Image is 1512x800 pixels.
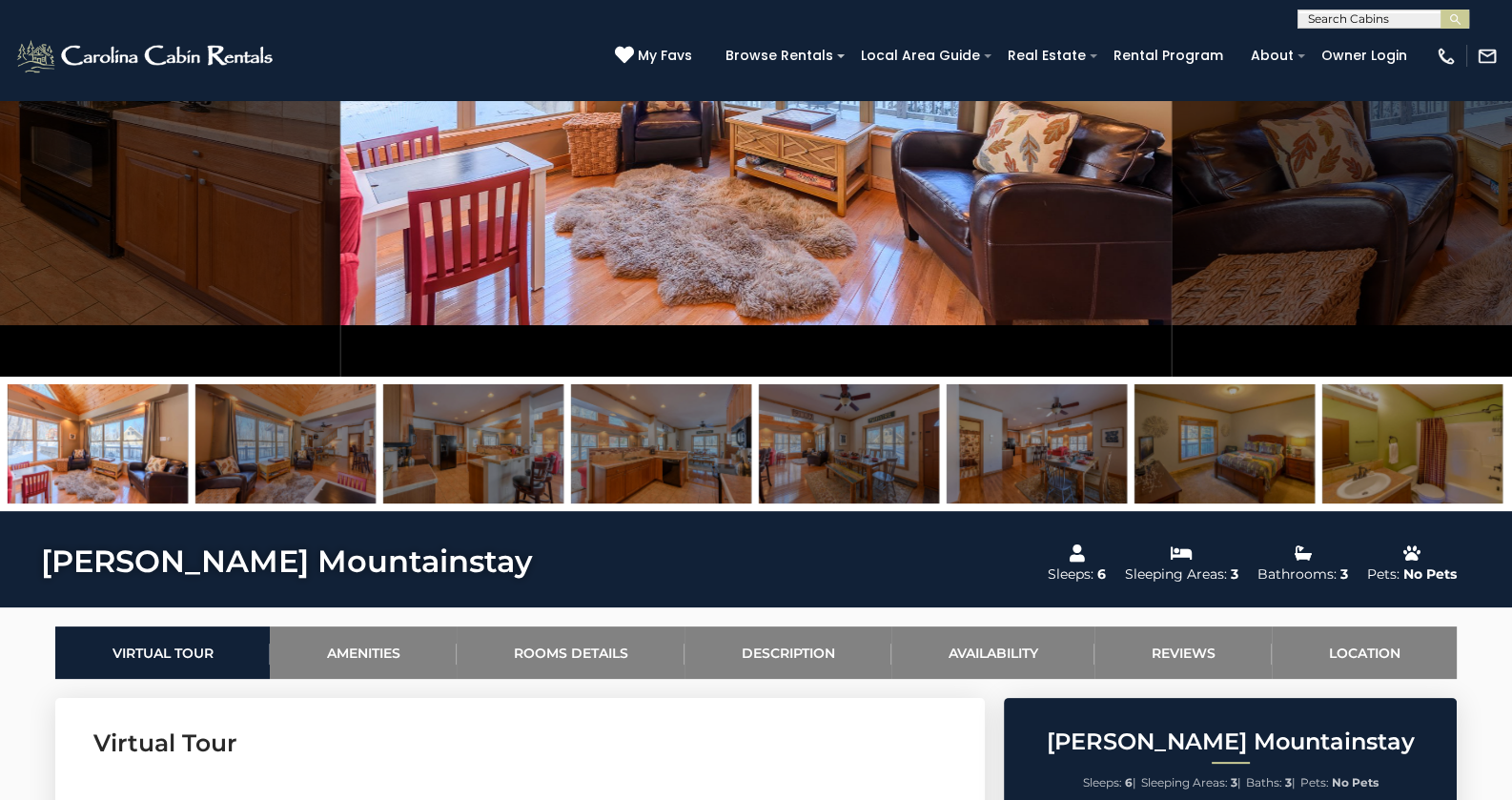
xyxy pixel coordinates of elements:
[851,41,990,71] a: Local Area Guide
[1141,770,1241,795] li: |
[1009,729,1452,754] h2: [PERSON_NAME] Mountainstay
[195,384,376,503] img: 163260174
[716,41,843,71] a: Browse Rentals
[1322,384,1502,503] img: 163260189
[1300,775,1329,790] span: Pets:
[457,626,684,679] a: Rooms Details
[1083,770,1136,795] li: |
[571,384,751,503] img: 163260176
[1272,626,1457,679] a: Location
[1285,775,1292,790] strong: 3
[14,37,278,75] img: White-1-2.png
[1231,775,1237,790] strong: 3
[1141,775,1228,790] span: Sleeping Areas:
[270,626,457,679] a: Amenities
[1246,770,1296,795] li: |
[383,384,563,503] img: 163260175
[1125,775,1133,790] strong: 6
[998,41,1095,71] a: Real Estate
[1332,775,1379,790] strong: No Pets
[1241,41,1303,71] a: About
[8,384,188,503] img: 163260173
[1094,626,1272,679] a: Reviews
[684,626,891,679] a: Description
[1083,775,1122,790] span: Sleeps:
[891,626,1094,679] a: Availability
[1134,384,1315,503] img: 163260167
[1477,46,1498,67] img: mail-regular-white.png
[638,46,692,66] span: My Favs
[1436,46,1457,67] img: phone-regular-white.png
[1312,41,1417,71] a: Owner Login
[93,727,947,760] h3: Virtual Tour
[615,46,697,67] a: My Favs
[947,384,1127,503] img: 163260181
[55,626,270,679] a: Virtual Tour
[1104,41,1233,71] a: Rental Program
[759,384,939,503] img: 163260180
[1246,775,1282,790] span: Baths:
